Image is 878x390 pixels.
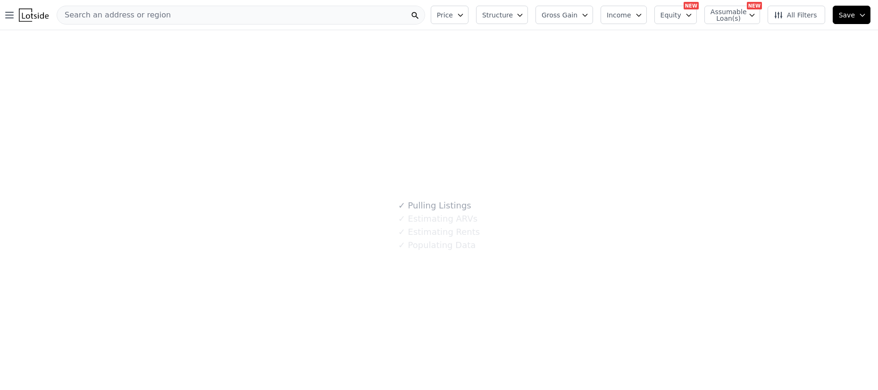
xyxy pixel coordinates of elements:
div: Estimating ARVs [398,212,477,225]
div: Estimating Rents [398,225,480,239]
div: Pulling Listings [398,199,471,212]
span: All Filters [774,10,817,20]
button: Structure [476,6,528,24]
span: Price [437,10,453,20]
div: NEW [684,2,699,9]
span: Income [607,10,631,20]
div: Populating Data [398,239,476,252]
button: Assumable Loan(s) [704,6,760,24]
span: Search an address or region [57,9,171,21]
img: Lotside [19,8,49,22]
div: NEW [747,2,762,9]
span: Structure [482,10,512,20]
button: All Filters [768,6,825,24]
span: ✓ [398,241,405,250]
span: ✓ [398,214,405,224]
span: Equity [661,10,681,20]
span: Assumable Loan(s) [711,8,741,22]
span: ✓ [398,227,405,237]
span: Gross Gain [542,10,577,20]
span: Save [839,10,855,20]
button: Gross Gain [535,6,593,24]
span: ✓ [398,201,405,210]
button: Price [431,6,468,24]
button: Income [601,6,647,24]
button: Save [833,6,870,24]
button: Equity [654,6,697,24]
